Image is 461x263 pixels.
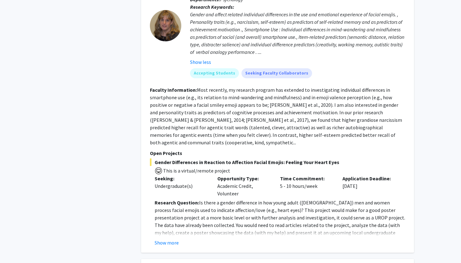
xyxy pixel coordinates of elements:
mat-chip: Seeking Faculty Collaborators [241,68,312,78]
div: Academic Credit, Volunteer [213,175,275,197]
strong: Research Question: [155,199,199,206]
b: Faculty Information: [150,87,197,93]
iframe: Chat [5,235,27,258]
div: [DATE] [338,175,400,197]
div: 5 - 10 hours/week [275,175,338,197]
mat-chip: Accepting Students [190,68,239,78]
p: Time Commitment: [280,175,333,182]
div: Undergraduate(s) [155,182,208,190]
fg-read-more: Most recently, my research program has extended to investigating individual differences in smartp... [150,87,402,146]
p: Application Deadline: [342,175,396,182]
p: Seeking: [155,175,208,182]
button: Show more [155,239,179,246]
p: Open Projects [150,149,405,157]
p: Is there a gender difference in how young adult ([DEMOGRAPHIC_DATA]) men and women process facial... [155,199,405,244]
span: This is a virtual/remote project [162,168,230,174]
span: Gender Differences in Reaction to Affection Facial Emojis: Feeling Your Heart Eyes [150,158,405,166]
p: Opportunity Type: [217,175,271,182]
div: Gender and affect related individual differences in the use and emotional experience of facial em... [190,11,405,56]
button: Show less [190,58,211,66]
b: Research Keywords: [190,4,234,10]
